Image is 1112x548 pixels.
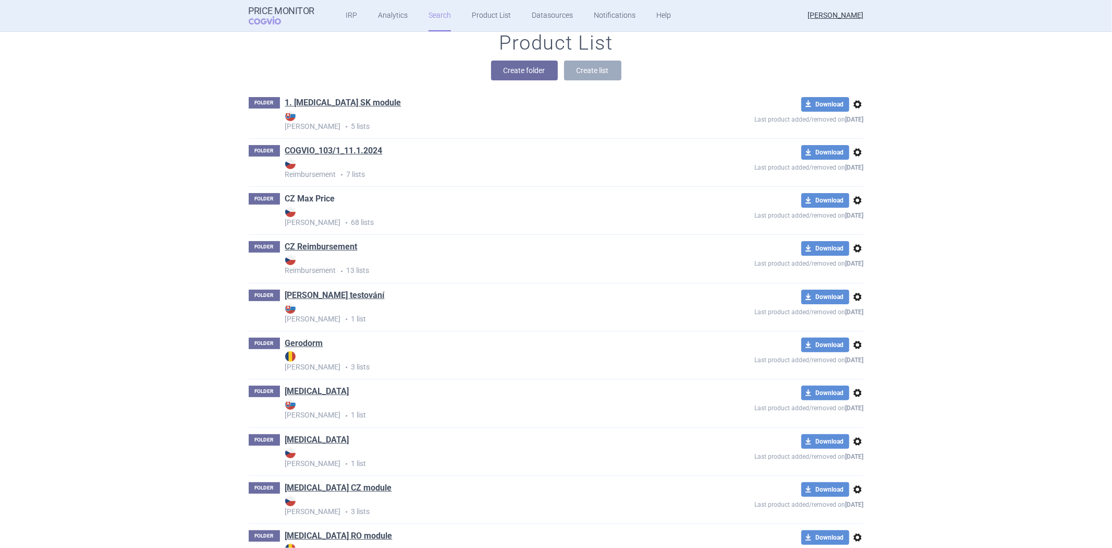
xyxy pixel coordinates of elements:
p: 68 lists [285,207,679,228]
button: Download [801,241,849,256]
a: Price MonitorCOGVIO [249,6,315,26]
img: SK [285,303,296,314]
img: CZ [285,448,296,458]
p: Last product added/removed on [679,400,864,413]
strong: [DATE] [846,164,864,171]
strong: [DATE] [846,501,864,508]
p: Last product added/removed on [679,304,864,317]
button: Create list [564,61,621,80]
h1: CZ Max Price [285,193,335,207]
i: • [341,507,351,517]
p: Last product added/removed on [679,112,864,125]
p: Last product added/removed on [679,449,864,462]
strong: [PERSON_NAME] [285,448,679,468]
h1: Product List [499,31,613,55]
a: COGVIO_103/1_11.1.2024 [285,145,383,157]
strong: [DATE] [846,404,864,412]
i: • [341,122,351,132]
button: Download [801,193,849,208]
strong: [PERSON_NAME] [285,351,679,371]
p: FOLDER [249,530,280,542]
p: FOLDER [249,386,280,397]
button: Create folder [491,61,558,80]
i: • [341,362,351,373]
p: 1 list [285,399,679,421]
button: Download [801,290,849,304]
h1: CZ Reimbursement [285,241,358,255]
strong: Reimbursement [285,255,679,275]
p: Last product added/removed on [679,256,864,269]
i: • [341,411,351,421]
button: Download [801,434,849,449]
p: Last product added/removed on [679,352,864,365]
p: FOLDER [249,241,280,253]
p: FOLDER [249,434,280,446]
span: COGVIO [249,16,296,25]
h1: Gerodorm [285,338,323,351]
i: • [341,459,351,469]
strong: [DATE] [846,308,864,316]
p: FOLDER [249,290,280,301]
a: CZ Max Price [285,193,335,205]
p: Last product added/removed on [679,208,864,221]
button: Download [801,97,849,112]
a: 1. [MEDICAL_DATA] SK module [285,97,401,109]
img: CZ [285,207,296,217]
img: CZ [285,496,296,506]
h1: Eli testování [285,290,385,303]
p: 7 lists [285,159,679,180]
img: CZ [285,159,296,169]
p: FOLDER [249,193,280,205]
h1: COGVIO_103/1_11.1.2024 [285,145,383,159]
p: Last product added/removed on [679,497,864,510]
a: [MEDICAL_DATA] RO module [285,530,393,542]
button: Download [801,338,849,352]
button: Download [801,145,849,160]
p: FOLDER [249,338,280,349]
a: Gerodorm [285,338,323,349]
h1: Humira CZ module [285,482,392,496]
i: • [336,266,347,277]
a: [MEDICAL_DATA] CZ module [285,482,392,494]
strong: [PERSON_NAME] [285,399,679,419]
i: • [341,314,351,325]
p: 1 list [285,303,679,325]
strong: [PERSON_NAME] [285,111,679,130]
img: SK [285,399,296,410]
button: Download [801,530,849,545]
i: • [341,218,351,228]
p: 5 lists [285,111,679,132]
strong: [PERSON_NAME] [285,496,679,516]
img: RO [285,351,296,362]
button: Download [801,482,849,497]
p: FOLDER [249,482,280,494]
i: • [336,170,347,180]
p: FOLDER [249,145,280,157]
strong: [PERSON_NAME] [285,303,679,323]
h1: Humira [285,434,349,448]
strong: [DATE] [846,260,864,267]
a: [MEDICAL_DATA] [285,386,349,397]
strong: [DATE] [846,116,864,123]
img: CZ [285,255,296,265]
a: [MEDICAL_DATA] [285,434,349,446]
strong: [DATE] [846,212,864,219]
h1: Humira [285,386,349,399]
p: 3 lists [285,496,679,517]
strong: Reimbursement [285,159,679,178]
strong: [PERSON_NAME] [285,207,679,227]
strong: Price Monitor [249,6,315,16]
a: [PERSON_NAME] testování [285,290,385,301]
p: 1 list [285,448,679,469]
a: CZ Reimbursement [285,241,358,253]
strong: [DATE] [846,356,864,364]
h1: Humira RO module [285,530,393,544]
p: FOLDER [249,97,280,109]
strong: [DATE] [846,453,864,460]
button: Download [801,386,849,400]
p: 3 lists [285,351,679,373]
p: Last product added/removed on [679,160,864,173]
h1: 1. Humira SK module [285,97,401,111]
p: 13 lists [285,255,679,276]
img: SK [285,111,296,121]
